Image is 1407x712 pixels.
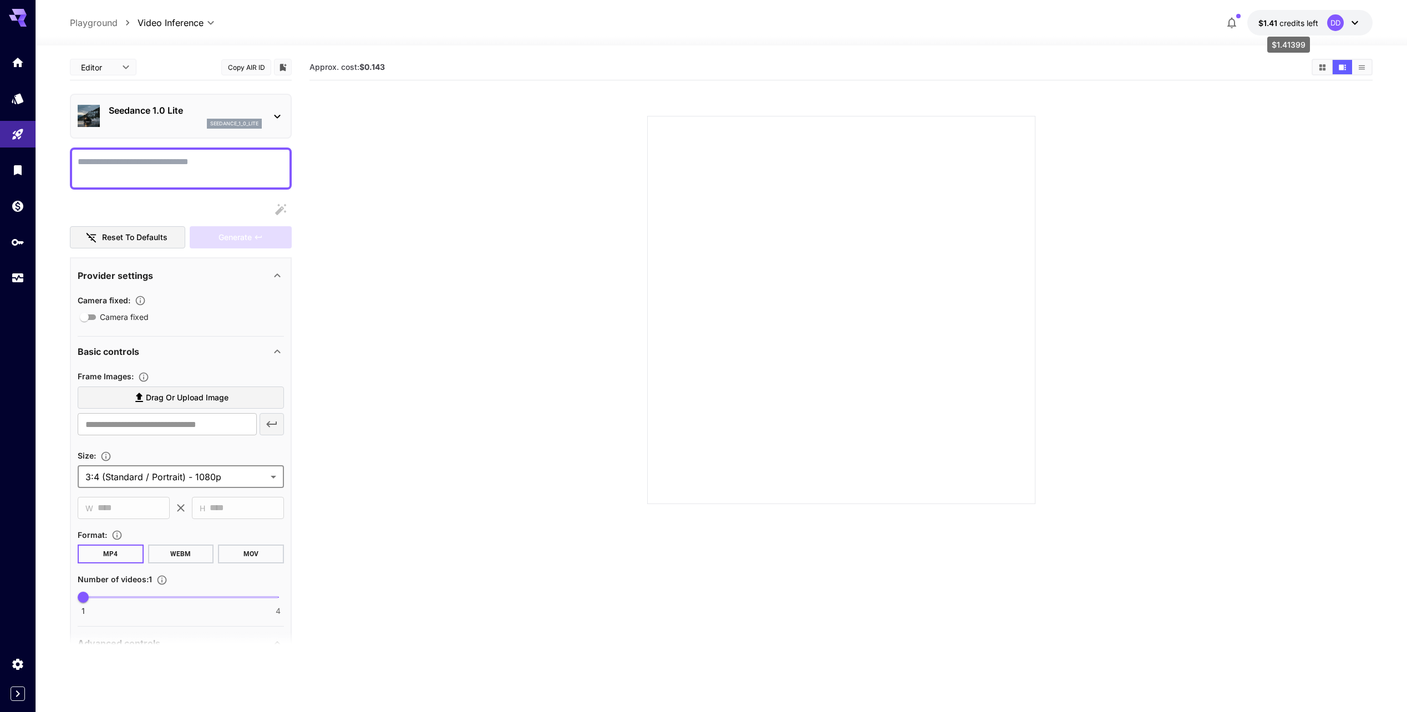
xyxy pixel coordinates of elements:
[78,574,152,584] span: Number of videos : 1
[218,545,284,563] button: MOV
[70,16,118,29] a: Playground
[1327,14,1344,31] div: DD
[78,630,284,657] div: Advanced controls
[78,296,130,305] span: Camera fixed :
[78,386,284,409] label: Drag or upload image
[78,372,134,381] span: Frame Images :
[276,606,281,617] span: 4
[210,120,258,128] p: seedance_1_0_lite
[100,311,149,323] span: Camera fixed
[78,338,284,365] div: Basic controls
[200,502,205,515] span: H
[78,99,284,133] div: Seedance 1.0 Liteseedance_1_0_lite
[85,470,266,484] span: 3:4 (Standard / Portrait) - 1080p
[11,163,24,177] div: Library
[148,545,214,563] button: WEBM
[107,530,127,541] button: Choose the file format for the output video.
[278,60,288,74] button: Add to library
[11,128,24,141] div: Playground
[78,262,284,289] div: Provider settings
[11,686,25,701] button: Expand sidebar
[11,271,24,285] div: Usage
[146,391,228,405] span: Drag or upload image
[152,574,172,586] button: Specify how many videos to generate in a single request. Each video generation will be charged se...
[11,55,24,69] div: Home
[1267,37,1310,53] div: $1.41399
[1258,18,1279,28] span: $1.41
[134,372,154,383] button: Upload frame images.
[221,59,271,75] button: Copy AIR ID
[78,545,144,563] button: MP4
[11,657,24,671] div: Settings
[11,199,24,213] div: Wallet
[78,345,139,358] p: Basic controls
[11,235,24,249] div: API Keys
[138,16,204,29] span: Video Inference
[78,530,107,540] span: Format :
[1312,59,1373,75] div: Show media in grid viewShow media in video viewShow media in list view
[78,451,96,460] span: Size :
[1352,60,1372,74] button: Show media in list view
[309,62,385,72] span: Approx. cost:
[96,451,116,462] button: Adjust the dimensions of the generated image by specifying its width and height in pixels, or sel...
[70,226,185,249] button: Reset to defaults
[1333,60,1352,74] button: Show media in video view
[359,62,385,72] b: $0.143
[85,502,93,515] span: W
[78,269,153,282] p: Provider settings
[81,62,115,73] span: Editor
[109,104,262,117] p: Seedance 1.0 Lite
[1258,17,1318,29] div: $1.41399
[11,91,24,105] div: Models
[1279,18,1318,28] span: credits left
[1247,10,1373,35] button: $1.41399DD
[1313,60,1332,74] button: Show media in grid view
[70,16,138,29] nav: breadcrumb
[82,606,85,617] span: 1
